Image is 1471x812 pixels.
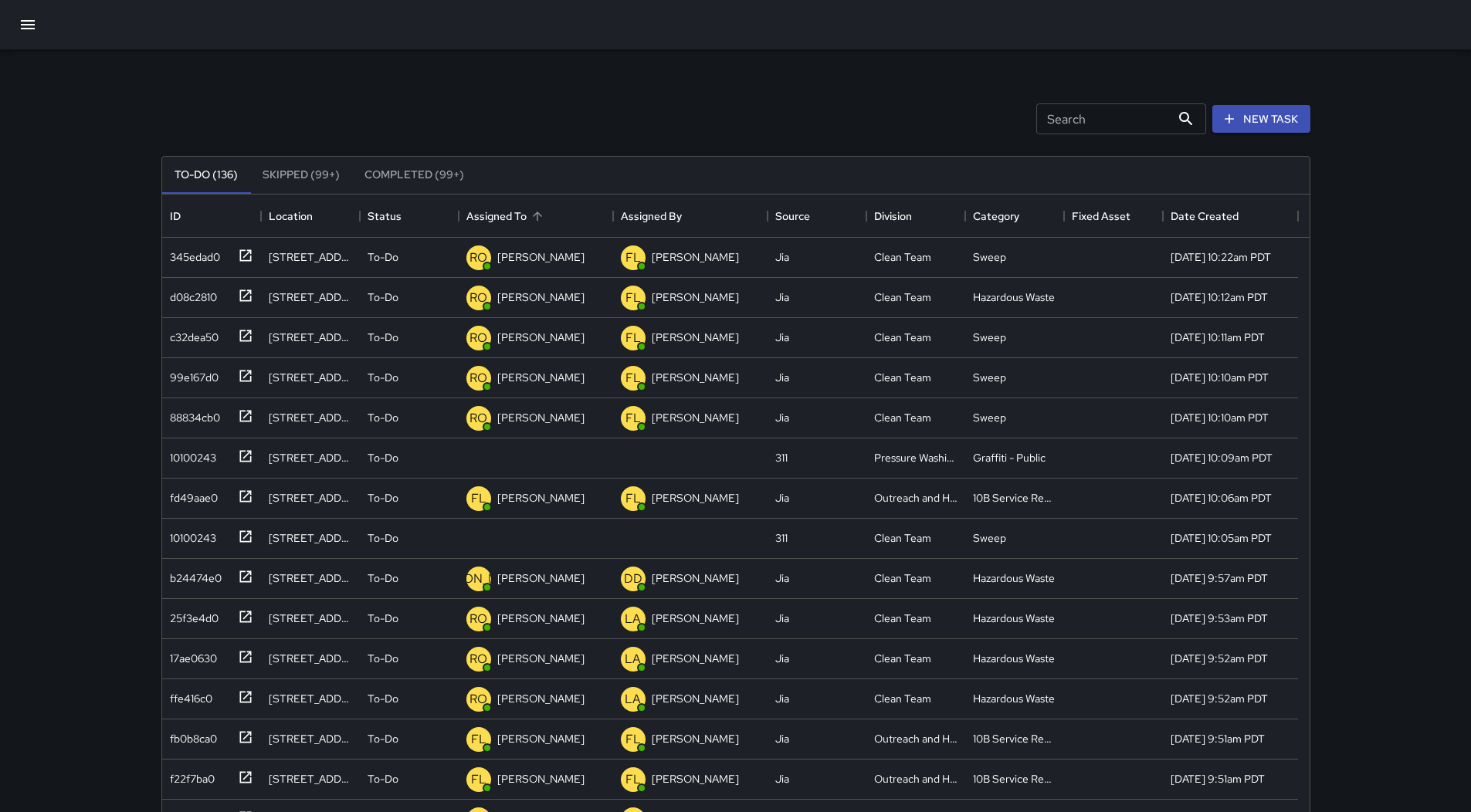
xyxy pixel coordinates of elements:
[625,770,641,789] p: FL
[466,195,527,238] div: Assigned To
[775,410,789,425] div: Jia
[269,731,352,746] div: 171 Fell Street
[625,329,641,347] p: FL
[469,409,487,428] p: RO
[652,611,739,626] p: [PERSON_NAME]
[269,249,352,265] div: 231 Franklin Street
[471,489,486,508] p: FL
[269,330,352,345] div: 300 Gough Street
[368,370,398,385] p: To-Do
[368,691,398,706] p: To-Do
[625,690,641,709] p: LA
[459,195,613,238] div: Assigned To
[866,195,965,238] div: Division
[652,249,739,265] p: [PERSON_NAME]
[428,570,529,588] p: [PERSON_NAME]
[269,370,352,385] div: 295 Fell Street
[874,195,912,238] div: Division
[1171,195,1239,238] div: Date Created
[164,283,217,305] div: d08c2810
[625,650,641,668] p: LA
[652,289,739,305] p: [PERSON_NAME]
[775,651,789,666] div: Jia
[368,731,398,746] p: To-Do
[269,611,352,626] div: 301 Van Ness Avenue
[652,691,739,706] p: [PERSON_NAME]
[973,611,1055,626] div: Hazardous Waste
[775,450,788,465] div: 311
[625,289,641,307] p: FL
[164,645,217,666] div: 17ae0630
[1171,490,1272,506] div: 8/14/2025, 10:06am PDT
[874,530,931,546] div: Clean Team
[1171,289,1268,305] div: 8/14/2025, 10:12am PDT
[368,490,398,506] p: To-Do
[164,323,219,345] div: c32dea50
[652,651,739,666] p: [PERSON_NAME]
[874,450,958,465] div: Pressure Washing
[652,410,739,425] p: [PERSON_NAME]
[497,330,585,345] p: [PERSON_NAME]
[768,195,866,238] div: Source
[973,691,1055,706] div: Hazardous Waste
[497,691,585,706] p: [PERSON_NAME]
[164,685,212,706] div: ffe416c0
[269,771,352,787] div: 150 Franklin Street
[652,731,739,746] p: [PERSON_NAME]
[1171,370,1269,385] div: 8/14/2025, 10:10am PDT
[1171,249,1271,265] div: 8/14/2025, 10:22am PDT
[1171,570,1268,586] div: 8/14/2025, 9:57am PDT
[1171,450,1273,465] div: 8/14/2025, 10:09am PDT
[497,570,585,586] p: [PERSON_NAME]
[471,730,486,749] p: FL
[164,604,219,626] div: 25f3e4d0
[469,610,487,628] p: RO
[973,195,1019,238] div: Category
[269,195,313,238] div: Location
[625,730,641,749] p: FL
[497,651,585,666] p: [PERSON_NAME]
[368,249,398,265] p: To-Do
[368,771,398,787] p: To-Do
[775,530,788,546] div: 311
[775,195,810,238] div: Source
[164,364,219,385] div: 99e167d0
[874,249,931,265] div: Clean Team
[269,570,352,586] div: 507 Polk Street
[164,444,216,465] div: 10100243
[269,289,352,305] div: 300 Gough Street
[973,731,1056,746] div: 10B Service Request
[775,691,789,706] div: Jia
[775,289,789,305] div: Jia
[352,157,476,194] button: Completed (99+)
[527,205,548,227] button: Sort
[368,530,398,546] p: To-Do
[625,409,641,428] p: FL
[775,330,789,345] div: Jia
[469,690,487,709] p: RO
[652,490,739,506] p: [PERSON_NAME]
[164,243,220,265] div: 345edad0
[1171,330,1265,345] div: 8/14/2025, 10:11am PDT
[625,610,641,628] p: LA
[368,289,398,305] p: To-Do
[497,490,585,506] p: [PERSON_NAME]
[1171,771,1265,787] div: 8/14/2025, 9:51am PDT
[775,249,789,265] div: Jia
[469,289,487,307] p: RO
[874,731,958,746] div: Outreach and Hospitality
[1163,195,1298,238] div: Date Created
[1171,611,1268,626] div: 8/14/2025, 9:53am PDT
[775,771,789,787] div: Jia
[973,450,1046,465] div: Graffiti - Public
[874,289,931,305] div: Clean Team
[775,570,789,586] div: Jia
[1212,105,1310,134] button: New Task
[360,195,459,238] div: Status
[874,570,931,586] div: Clean Team
[625,489,641,508] p: FL
[613,195,768,238] div: Assigned By
[874,611,931,626] div: Clean Team
[368,195,402,238] div: Status
[965,195,1064,238] div: Category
